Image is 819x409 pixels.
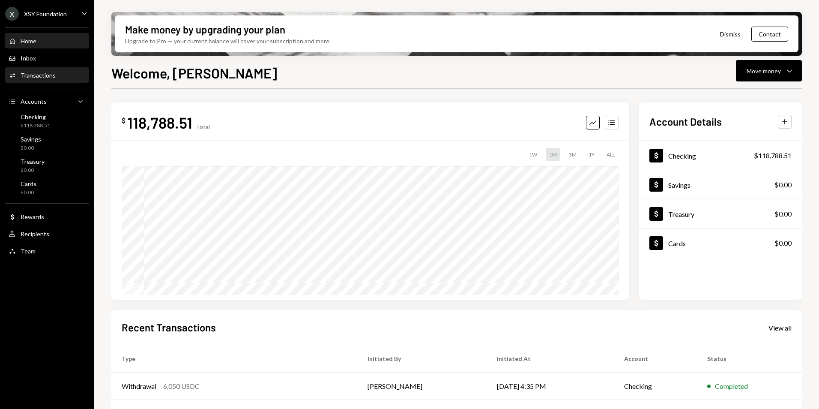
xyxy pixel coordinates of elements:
div: 1W [526,148,541,161]
div: $0.00 [774,238,792,248]
div: 1M [546,148,560,161]
a: Savings$0.00 [639,170,802,199]
a: Checking$118,788.51 [639,141,802,170]
a: Cards$0.00 [5,177,89,198]
a: Inbox [5,50,89,66]
a: Cards$0.00 [639,229,802,257]
div: Treasury [668,210,694,218]
div: XSY Foundation [24,10,67,18]
div: Completed [715,381,748,391]
div: $0.00 [774,180,792,190]
a: Rewards [5,209,89,224]
div: Checking [668,152,696,160]
th: Account [614,345,697,373]
div: Inbox [21,54,36,62]
a: Recipients [5,226,89,241]
a: View all [768,323,792,332]
a: Checking$118,788.51 [5,111,89,131]
button: Contact [751,27,788,42]
div: 6,050 USDC [163,381,200,391]
div: Move money [747,66,781,75]
a: Home [5,33,89,48]
div: Recipients [21,230,49,238]
div: ALL [603,148,619,161]
a: Accounts [5,93,89,109]
div: Treasury [21,158,45,165]
div: Home [21,37,36,45]
div: Make money by upgrading your plan [125,22,285,36]
div: 1Y [585,148,598,161]
div: $0.00 [21,189,36,196]
div: 118,788.51 [127,113,192,132]
h2: Account Details [649,114,722,129]
div: $0.00 [21,144,41,152]
button: Dismiss [709,24,751,44]
th: Status [697,345,802,373]
div: Transactions [21,72,56,79]
td: [DATE] 4:35 PM [487,373,614,400]
a: Team [5,243,89,259]
div: Cards [668,239,686,247]
div: Total [196,123,210,130]
h1: Welcome, [PERSON_NAME] [111,64,277,81]
td: Checking [614,373,697,400]
div: $0.00 [21,167,45,174]
div: $118,788.51 [21,122,50,129]
h2: Recent Transactions [122,320,216,334]
div: Team [21,247,36,255]
div: $ [122,116,126,125]
a: Savings$0.00 [5,133,89,153]
div: $0.00 [774,209,792,219]
div: Checking [21,113,50,120]
th: Initiated By [357,345,487,373]
div: Savings [668,181,690,189]
div: Upgrade to Pro — your current balance will cover your subscription and more. [125,36,331,45]
div: Cards [21,180,36,187]
a: Transactions [5,67,89,83]
div: X [5,7,19,21]
div: Rewards [21,213,44,220]
div: Accounts [21,98,47,105]
div: $118,788.51 [754,150,792,161]
a: Treasury$0.00 [639,199,802,228]
th: Initiated At [487,345,614,373]
div: 3M [565,148,580,161]
th: Type [111,345,357,373]
td: [PERSON_NAME] [357,373,487,400]
div: Withdrawal [122,381,156,391]
div: Savings [21,135,41,143]
button: Move money [736,60,802,81]
a: Treasury$0.00 [5,155,89,176]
